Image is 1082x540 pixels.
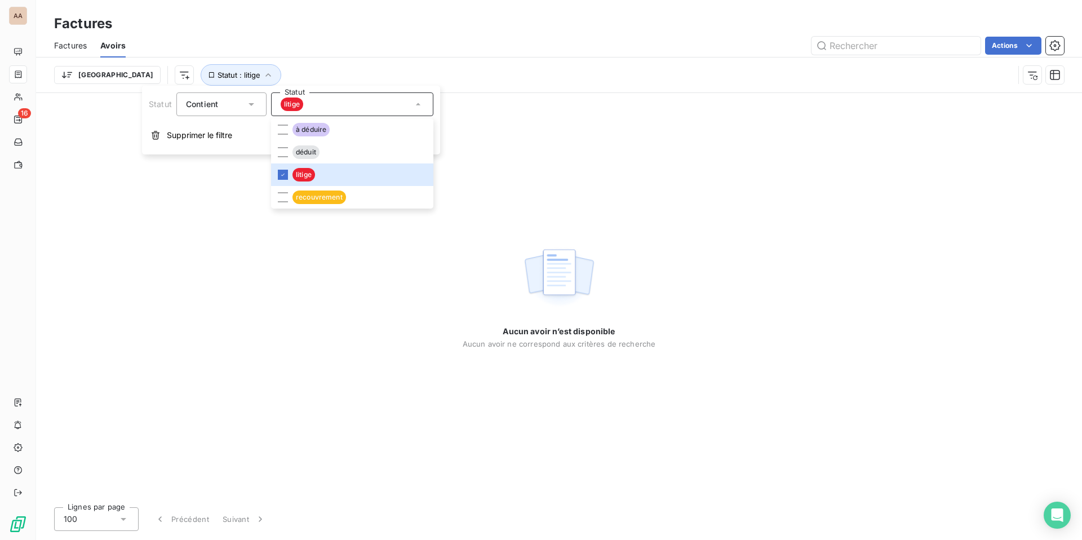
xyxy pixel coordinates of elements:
[167,130,232,141] span: Supprimer le filtre
[292,145,320,159] span: déduit
[218,70,260,79] span: Statut : litige
[812,37,981,55] input: Rechercher
[148,507,216,531] button: Précédent
[292,191,346,204] span: recouvrement
[18,108,31,118] span: 16
[149,99,172,109] span: Statut
[292,123,330,136] span: à déduire
[186,99,218,109] span: Contient
[503,326,615,337] span: Aucun avoir n’est disponible
[523,243,595,313] img: empty state
[100,40,126,51] span: Avoirs
[201,64,281,86] button: Statut : litige
[9,515,27,533] img: Logo LeanPay
[54,14,112,34] h3: Factures
[985,37,1041,55] button: Actions
[281,98,303,111] span: litige
[1044,502,1071,529] div: Open Intercom Messenger
[216,507,273,531] button: Suivant
[54,66,161,84] button: [GEOGRAPHIC_DATA]
[463,339,656,348] span: Aucun avoir ne correspond aux critères de recherche
[54,40,87,51] span: Factures
[9,7,27,25] div: AA
[64,514,77,525] span: 100
[292,168,315,182] span: litige
[142,123,440,148] button: Supprimer le filtre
